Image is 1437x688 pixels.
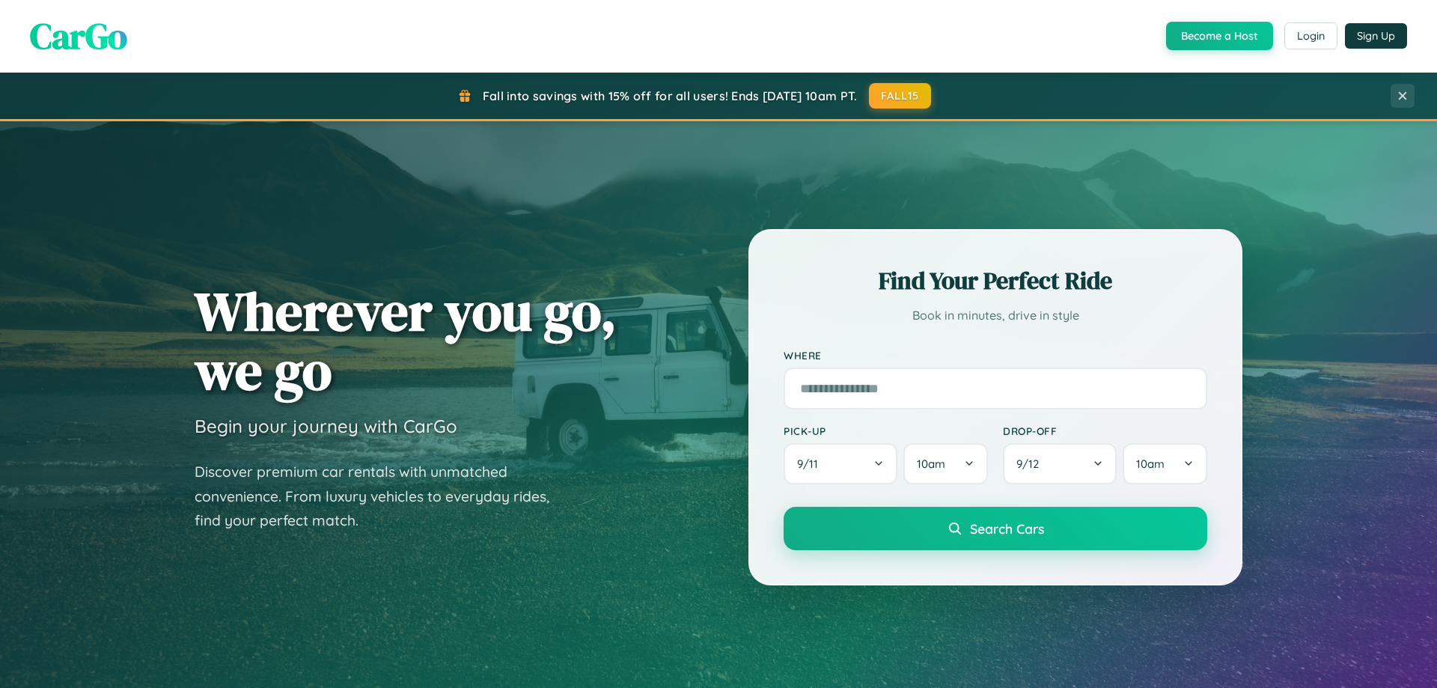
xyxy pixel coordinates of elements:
[1284,22,1337,49] button: Login
[1136,457,1165,471] span: 10am
[1003,424,1207,437] label: Drop-off
[1123,443,1207,484] button: 10am
[784,507,1207,550] button: Search Cars
[784,424,988,437] label: Pick-up
[784,264,1207,297] h2: Find Your Perfect Ride
[1016,457,1046,471] span: 9 / 12
[903,443,988,484] button: 10am
[784,305,1207,326] p: Book in minutes, drive in style
[30,11,127,61] span: CarGo
[1166,22,1273,50] button: Become a Host
[195,460,569,533] p: Discover premium car rentals with unmatched convenience. From luxury vehicles to everyday rides, ...
[917,457,945,471] span: 10am
[970,520,1044,537] span: Search Cars
[784,443,897,484] button: 9/11
[195,281,617,400] h1: Wherever you go, we go
[869,83,932,109] button: FALL15
[195,415,457,437] h3: Begin your journey with CarGo
[1003,443,1117,484] button: 9/12
[1345,23,1407,49] button: Sign Up
[784,349,1207,362] label: Where
[483,88,858,103] span: Fall into savings with 15% off for all users! Ends [DATE] 10am PT.
[797,457,826,471] span: 9 / 11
